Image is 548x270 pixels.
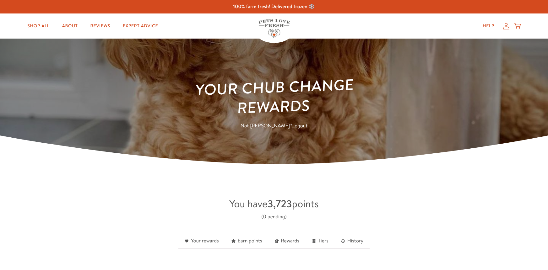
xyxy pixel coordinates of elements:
[268,197,292,211] strong: 3,723
[57,20,83,32] a: About
[306,234,335,249] a: Tiers
[178,234,225,249] a: Your rewards
[335,234,370,249] a: History
[182,74,366,120] h1: Your Chub Change Rewards
[118,20,163,32] a: Expert Advice
[262,213,287,221] div: (0 pending)
[225,234,269,249] a: Earn points
[22,20,54,32] a: Shop All
[292,122,307,129] a: Logout
[269,234,306,249] a: Rewards
[184,122,365,130] p: Not [PERSON_NAME]?
[85,20,115,32] a: Reviews
[478,20,499,32] a: Help
[258,19,290,38] img: Pets Love Fresh
[229,197,318,211] span: You have points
